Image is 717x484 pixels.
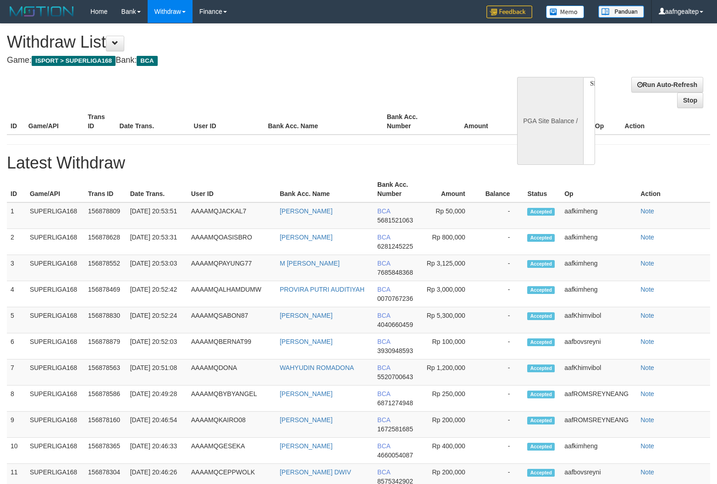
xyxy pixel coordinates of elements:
[527,208,555,216] span: Accepted
[188,438,276,464] td: AAAAMQGESEKA
[527,391,555,398] span: Accepted
[84,281,127,307] td: 156878469
[377,312,390,319] span: BCA
[127,281,188,307] td: [DATE] 20:52:42
[7,333,26,359] td: 6
[26,412,84,438] td: SUPERLIGA168
[280,207,332,215] a: [PERSON_NAME]
[7,255,26,281] td: 3
[524,176,561,202] th: Status
[527,364,555,372] span: Accepted
[26,386,84,412] td: SUPERLIGA168
[377,425,413,433] span: 1672581685
[127,255,188,281] td: [DATE] 20:53:03
[527,312,555,320] span: Accepted
[280,468,351,476] a: [PERSON_NAME] DWIV
[423,307,479,333] td: Rp 5,300,000
[377,364,390,371] span: BCA
[561,281,637,307] td: aafkimheng
[127,229,188,255] td: [DATE] 20:53:31
[127,202,188,229] td: [DATE] 20:53:51
[26,438,84,464] td: SUPERLIGA168
[479,359,524,386] td: -
[7,412,26,438] td: 9
[377,451,413,459] span: 4660054087
[26,281,84,307] td: SUPERLIGA168
[479,333,524,359] td: -
[423,359,479,386] td: Rp 1,200,000
[377,373,413,381] span: 5520700643
[479,281,524,307] td: -
[527,443,555,451] span: Accepted
[7,109,25,135] th: ID
[26,333,84,359] td: SUPERLIGA168
[26,255,84,281] td: SUPERLIGA168
[188,412,276,438] td: AAAAMQKAIRO08
[7,386,26,412] td: 8
[84,307,127,333] td: 156878830
[374,176,422,202] th: Bank Acc. Number
[377,321,413,328] span: 4040660459
[188,386,276,412] td: AAAAMQBYBYANGEL
[561,333,637,359] td: aafbovsreyni
[127,333,188,359] td: [DATE] 20:52:03
[640,260,654,267] a: Note
[7,154,710,172] h1: Latest Withdraw
[188,307,276,333] td: AAAAMQSABON87
[7,359,26,386] td: 7
[423,281,479,307] td: Rp 3,000,000
[377,269,413,276] span: 7685848368
[423,176,479,202] th: Amount
[7,176,26,202] th: ID
[26,202,84,229] td: SUPERLIGA168
[423,255,479,281] td: Rp 3,125,000
[561,438,637,464] td: aafkimheng
[479,438,524,464] td: -
[561,412,637,438] td: aafROMSREYNEANG
[188,281,276,307] td: AAAAMQALHAMDUMW
[188,229,276,255] td: AAAAMQOASISBRO
[640,364,654,371] a: Note
[621,109,710,135] th: Action
[25,109,84,135] th: Game/API
[280,338,332,345] a: [PERSON_NAME]
[265,109,383,135] th: Bank Acc. Name
[127,438,188,464] td: [DATE] 20:46:33
[383,109,443,135] th: Bank Acc. Number
[423,438,479,464] td: Rp 400,000
[377,295,413,302] span: 0070767236
[280,286,364,293] a: PROVIRA PUTRI AUDITIYAH
[188,333,276,359] td: AAAAMQBERNAT99
[26,307,84,333] td: SUPERLIGA168
[640,416,654,424] a: Note
[527,286,555,294] span: Accepted
[377,286,390,293] span: BCA
[479,229,524,255] td: -
[377,338,390,345] span: BCA
[479,202,524,229] td: -
[527,234,555,242] span: Accepted
[591,109,621,135] th: Op
[7,202,26,229] td: 1
[377,416,390,424] span: BCA
[7,438,26,464] td: 10
[377,260,390,267] span: BCA
[84,438,127,464] td: 156878365
[7,56,469,65] h4: Game: Bank:
[637,176,710,202] th: Action
[640,207,654,215] a: Note
[84,176,127,202] th: Trans ID
[423,386,479,412] td: Rp 250,000
[377,442,390,450] span: BCA
[640,468,654,476] a: Note
[127,412,188,438] td: [DATE] 20:46:54
[631,77,703,92] a: Run Auto-Refresh
[423,412,479,438] td: Rp 200,000
[561,307,637,333] td: aafKhimvibol
[527,469,555,477] span: Accepted
[84,386,127,412] td: 156878586
[486,5,532,18] img: Feedback.jpg
[188,176,276,202] th: User ID
[479,386,524,412] td: -
[640,442,654,450] a: Note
